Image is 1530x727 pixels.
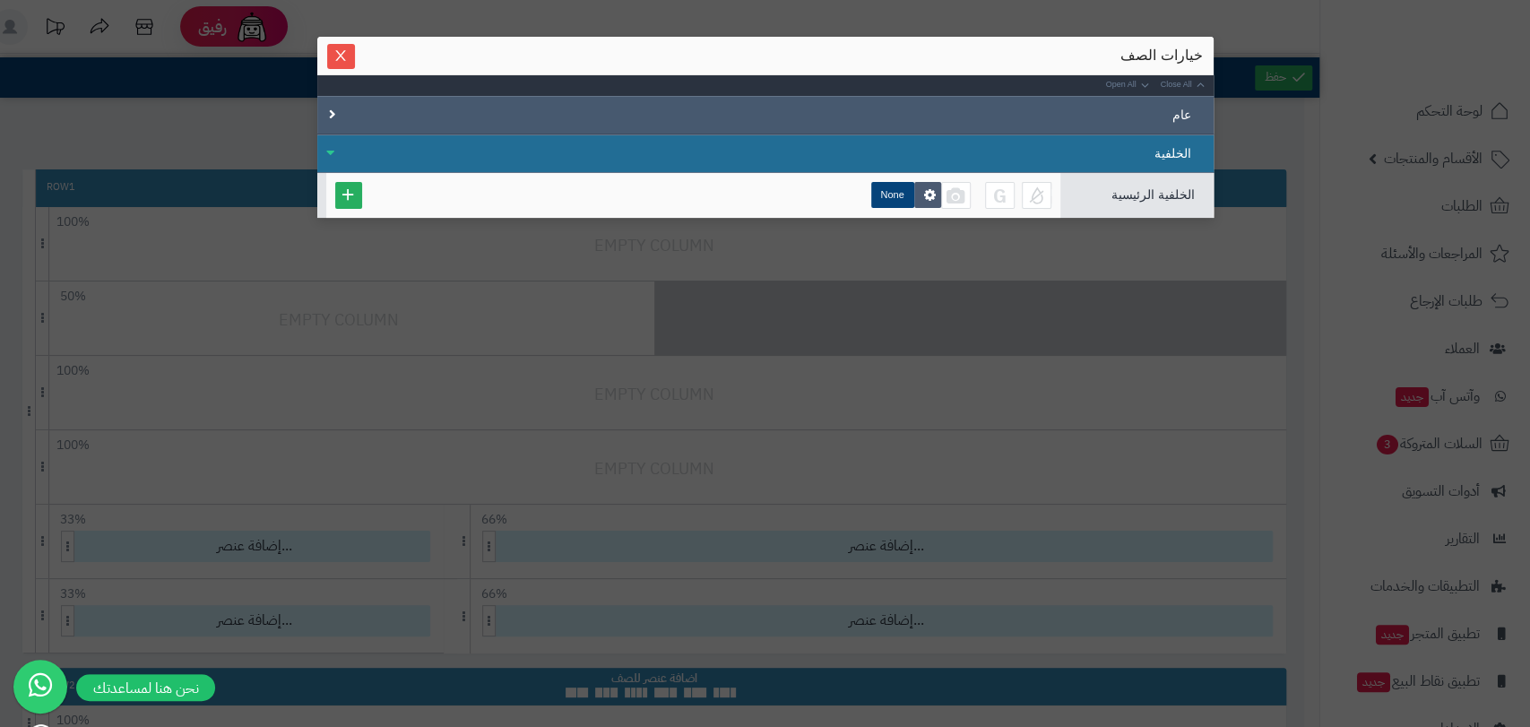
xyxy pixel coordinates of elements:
[328,46,1203,65] div: خيارات الصف
[871,182,914,208] label: None
[1102,75,1157,95] a: Open All
[327,44,355,69] button: Close
[317,134,1214,173] div: الخلفية
[317,96,1214,134] div: عام
[1157,75,1213,95] a: Close All
[1111,187,1195,202] span: الخلفية الرئيسية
